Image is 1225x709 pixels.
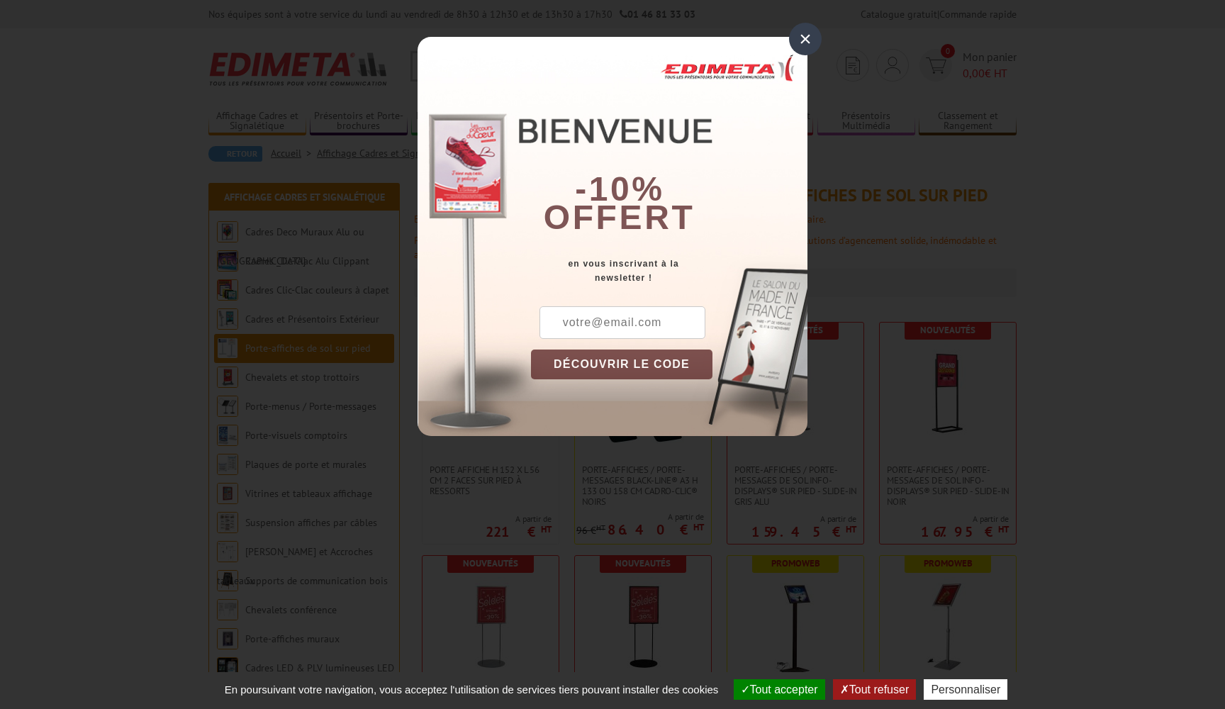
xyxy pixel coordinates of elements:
[789,23,822,55] div: ×
[218,683,726,696] span: En poursuivant votre navigation, vous acceptez l'utilisation de services tiers pouvant installer ...
[531,257,807,285] div: en vous inscrivant à la newsletter !
[575,170,664,208] b: -10%
[833,679,916,700] button: Tout refuser
[539,306,705,339] input: votre@email.com
[544,199,695,236] font: offert
[734,679,825,700] button: Tout accepter
[531,350,712,379] button: DÉCOUVRIR LE CODE
[924,679,1007,700] button: Personnaliser (fenêtre modale)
